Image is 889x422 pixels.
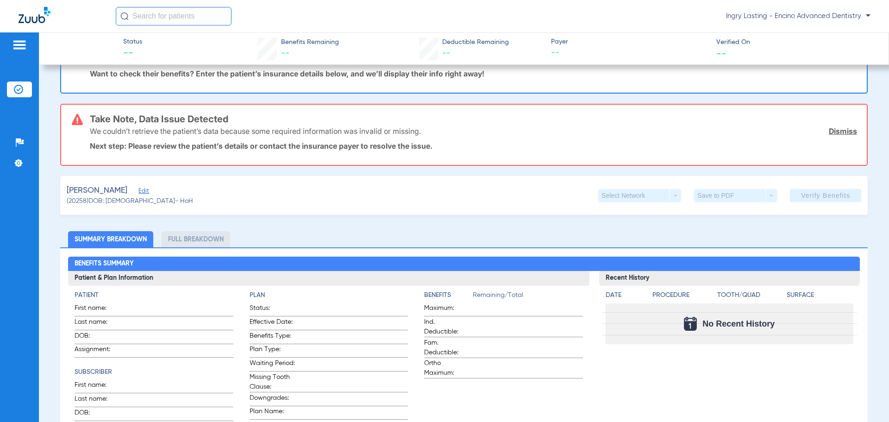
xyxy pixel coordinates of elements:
img: error-icon [72,114,83,125]
span: Status [123,37,142,47]
span: -- [551,47,708,59]
span: Ingry Lasting - Encino Advanced Dentistry [726,12,870,21]
span: Benefits Remaining [281,38,339,47]
h4: Date [606,290,645,300]
span: Missing Tooth Clause: [250,372,295,392]
p: We couldn’t retrieve the patient’s data because some required information was invalid or missing. [90,126,421,136]
span: Plan Type: [250,345,295,357]
span: Benefits Type: [250,331,295,344]
h4: Subscriber [75,367,233,377]
app-breakdown-title: Benefits [424,290,473,303]
span: -- [281,49,289,57]
h4: Benefits [424,290,473,300]
app-breakdown-title: Date [606,290,645,303]
app-breakdown-title: Surface [787,290,853,303]
span: DOB: [75,408,120,421]
span: -- [716,48,726,58]
h4: Plan [250,290,408,300]
span: Deductible Remaining [442,38,509,47]
h4: Procedure [652,290,714,300]
span: DOB: [75,331,120,344]
span: Effective Date: [250,317,295,330]
h3: Take Note, Data Issue Detected [90,114,857,124]
h2: Benefits Summary [68,257,859,271]
span: Edit [138,188,147,196]
span: Ind. Deductible: [424,317,470,337]
span: Ortho Maximum: [424,359,470,378]
li: Full Breakdown [162,231,230,247]
app-breakdown-title: Tooth/Quad [717,290,783,303]
img: Zuub Logo [19,7,50,23]
span: Fam. Deductible: [424,338,470,358]
p: Want to check their benefits? Enter the patient’s insurance details below, and we’ll display thei... [90,69,857,78]
h3: Patient & Plan Information [68,271,589,286]
li: Summary Breakdown [68,231,153,247]
span: Status: [250,303,295,316]
span: First name: [75,303,120,316]
input: Search for patients [116,7,232,25]
h4: Patient [75,290,233,300]
a: Dismiss [829,126,857,136]
app-breakdown-title: Procedure [652,290,714,303]
span: Downgrades: [250,393,295,406]
h4: Tooth/Quad [717,290,783,300]
span: Waiting Period: [250,359,295,371]
span: Payer [551,37,708,47]
span: Last name: [75,394,120,407]
span: (20258) DOB: [DEMOGRAPHIC_DATA] - HoH [67,196,193,206]
span: Assignment: [75,345,120,357]
span: Last name: [75,317,120,330]
span: [PERSON_NAME] [67,185,127,196]
span: First name: [75,380,120,393]
img: Calendar [684,317,697,331]
span: Maximum: [424,303,470,316]
h3: Recent History [599,271,860,286]
img: Search Icon [120,12,129,20]
p: Next step: Please review the patient’s details or contact the insurance payer to resolve the issue. [90,141,857,151]
span: -- [442,49,451,57]
span: -- [123,47,142,60]
span: Plan Name: [250,407,295,419]
span: Verified On [716,38,874,47]
span: Remaining/Total [473,290,582,303]
h4: Surface [787,290,853,300]
span: No Recent History [702,319,775,328]
img: hamburger-icon [12,39,27,50]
